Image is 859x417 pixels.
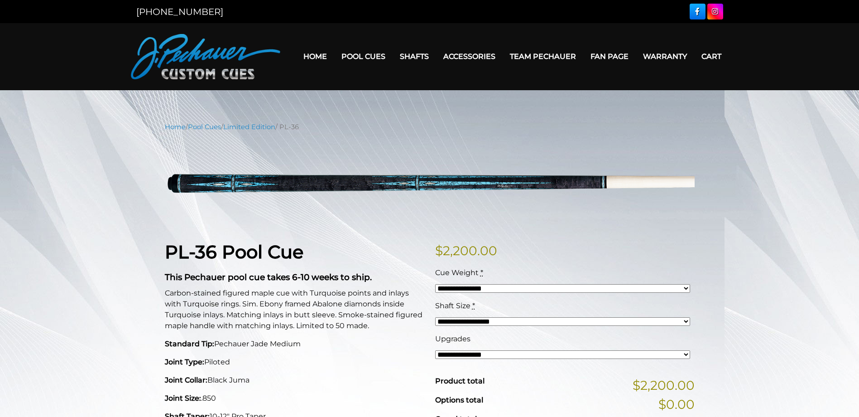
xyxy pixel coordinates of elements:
[658,395,695,414] span: $0.00
[694,45,729,68] a: Cart
[165,376,207,384] strong: Joint Collar:
[435,396,483,404] span: Options total
[188,123,221,131] a: Pool Cues
[393,45,436,68] a: Shafts
[165,139,695,227] img: pl-36.png
[472,301,475,310] abbr: required
[435,377,485,385] span: Product total
[583,45,636,68] a: Fan Page
[165,393,424,404] p: .850
[636,45,694,68] a: Warranty
[165,339,214,348] strong: Standard Tip:
[296,45,334,68] a: Home
[223,123,275,131] a: Limited Edition
[165,358,204,366] strong: Joint Type:
[165,375,424,386] p: Black Juma
[131,34,280,79] img: Pechauer Custom Cues
[435,243,497,258] bdi: 2,200.00
[136,6,223,17] a: [PHONE_NUMBER]
[435,335,470,343] span: Upgrades
[480,268,483,277] abbr: required
[165,122,695,132] nav: Breadcrumb
[165,339,424,349] p: Pechauer Jade Medium
[435,301,470,310] span: Shaft Size
[165,241,303,263] strong: PL-36 Pool Cue
[633,376,695,395] span: $2,200.00
[435,243,443,258] span: $
[165,394,201,402] strong: Joint Size:
[165,123,186,131] a: Home
[435,268,479,277] span: Cue Weight
[334,45,393,68] a: Pool Cues
[165,272,372,282] strong: This Pechauer pool cue takes 6-10 weeks to ship.
[436,45,503,68] a: Accessories
[165,288,424,331] p: Carbon-stained figured maple cue with Turquoise points and inlays with Turquoise rings. Sim. Ebon...
[165,357,424,368] p: Piloted
[503,45,583,68] a: Team Pechauer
